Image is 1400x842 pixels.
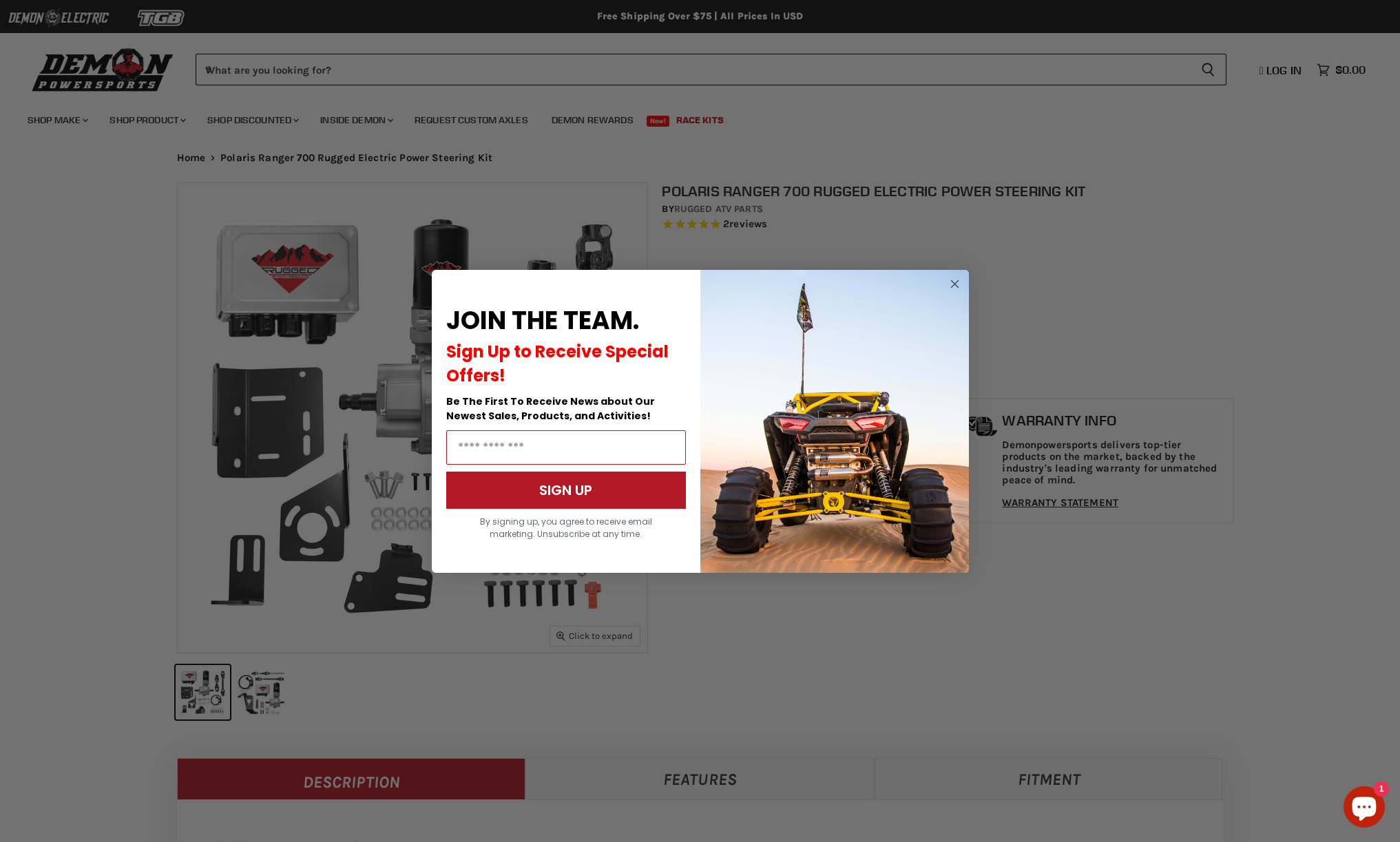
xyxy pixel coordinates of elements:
span: Be The First To Receive News about Our Newest Sales, Products, and Activities! [446,394,655,423]
button: Close dialog [946,275,963,293]
button: SIGN UP [446,472,686,509]
span: Sign Up to Receive Special Offers! [446,340,669,387]
inbox-online-store-chat: Shopify online store chat [1339,786,1389,831]
span: JOIN THE TEAM. [446,303,639,338]
span: By signing up, you agree to receive email marketing. Unsubscribe at any time. [480,516,652,540]
img: a9095488-b6e7-41ba-879d-588abfab540b.jpeg [700,270,969,573]
input: Email Address [446,430,686,465]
